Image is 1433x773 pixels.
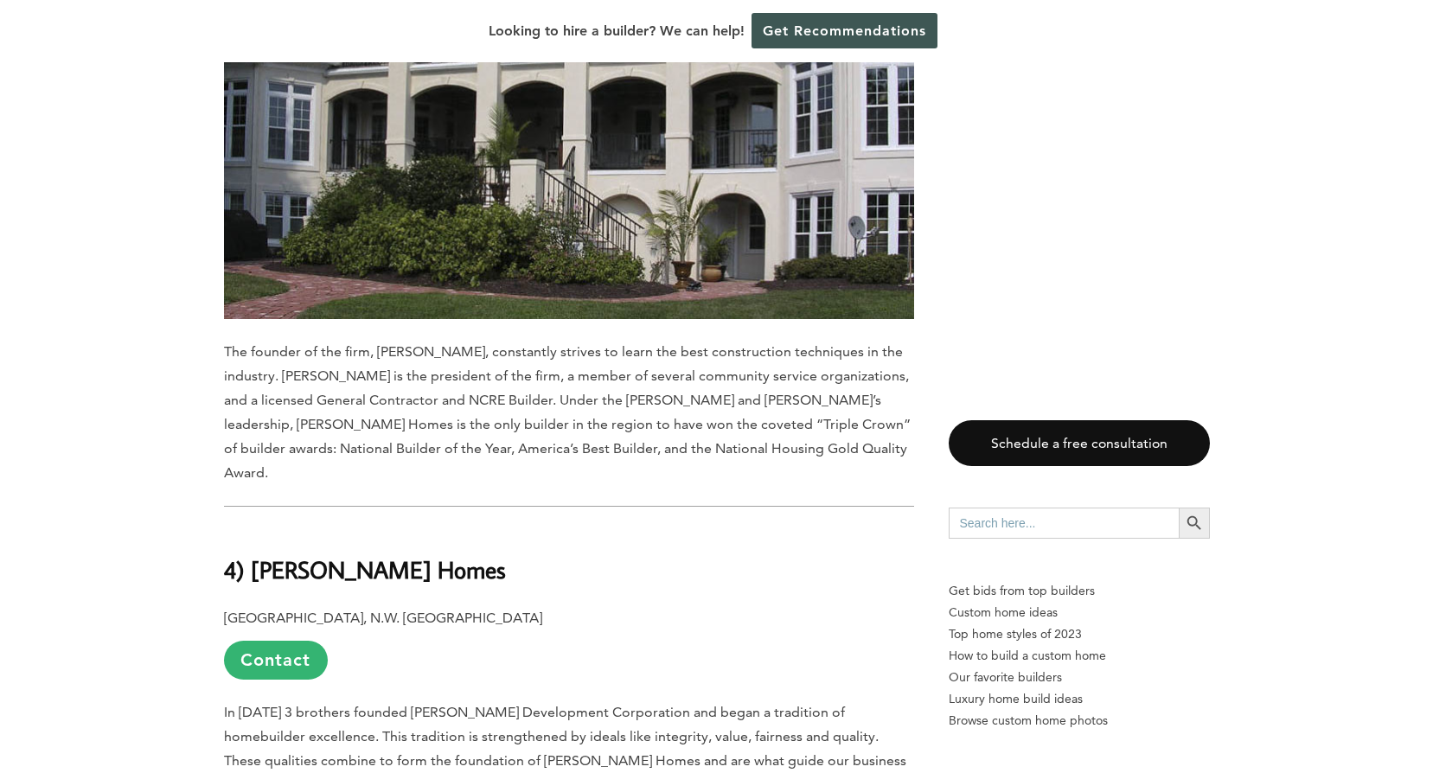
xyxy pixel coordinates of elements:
a: Contact [224,641,328,680]
input: Search here... [949,508,1179,539]
a: Schedule a free consultation [949,420,1210,466]
a: How to build a custom home [949,645,1210,667]
iframe: Drift Widget Chat Controller [1101,648,1412,752]
b: 4) [PERSON_NAME] Homes [224,554,506,585]
a: Top home styles of 2023 [949,623,1210,645]
a: Custom home ideas [949,602,1210,623]
a: Our favorite builders [949,667,1210,688]
p: Get bids from top builders [949,580,1210,602]
a: Browse custom home photos [949,710,1210,731]
svg: Search [1185,514,1204,533]
a: Get Recommendations [752,13,937,48]
a: Luxury home build ideas [949,688,1210,710]
p: [GEOGRAPHIC_DATA], N.W. [GEOGRAPHIC_DATA] [224,606,914,680]
span: The founder of the firm, [PERSON_NAME], constantly strives to learn the best construction techniq... [224,343,911,481]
